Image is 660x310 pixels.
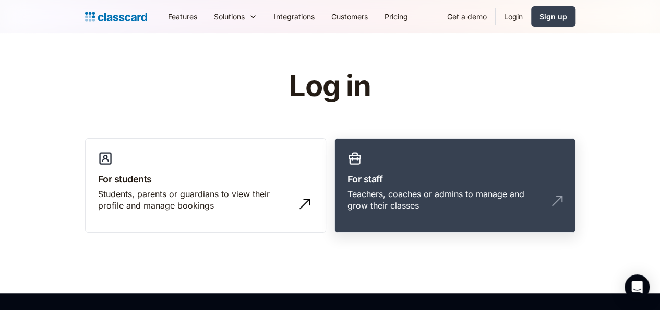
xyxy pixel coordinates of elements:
h1: Log in [164,70,496,102]
div: Sign up [539,11,567,22]
a: Customers [323,5,376,28]
a: For staffTeachers, coaches or admins to manage and grow their classes [334,138,575,233]
a: Features [160,5,206,28]
a: Sign up [531,6,575,27]
a: home [85,9,147,24]
a: Integrations [266,5,323,28]
a: Login [496,5,531,28]
div: Open Intercom Messenger [625,274,650,300]
a: For studentsStudents, parents or guardians to view their profile and manage bookings [85,138,326,233]
a: Get a demo [439,5,495,28]
a: Pricing [376,5,416,28]
div: Solutions [206,5,266,28]
div: Teachers, coaches or admins to manage and grow their classes [347,188,542,212]
div: Students, parents or guardians to view their profile and manage bookings [98,188,292,212]
h3: For staff [347,172,562,186]
h3: For students [98,172,313,186]
div: Solutions [214,11,245,22]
